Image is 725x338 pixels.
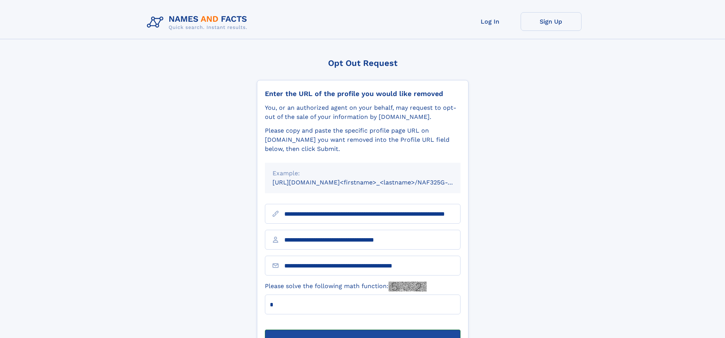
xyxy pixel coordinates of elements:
div: You, or an authorized agent on your behalf, may request to opt-out of the sale of your informatio... [265,103,460,122]
div: Example: [272,169,453,178]
a: Sign Up [521,12,582,31]
div: Enter the URL of the profile you would like removed [265,90,460,98]
a: Log In [460,12,521,31]
div: Opt Out Request [257,58,468,68]
div: Please copy and paste the specific profile page URL on [DOMAIN_NAME] you want removed into the Pr... [265,126,460,154]
label: Please solve the following math function: [265,282,427,292]
img: Logo Names and Facts [144,12,253,33]
small: [URL][DOMAIN_NAME]<firstname>_<lastname>/NAF325G-xxxxxxxx [272,179,475,186]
